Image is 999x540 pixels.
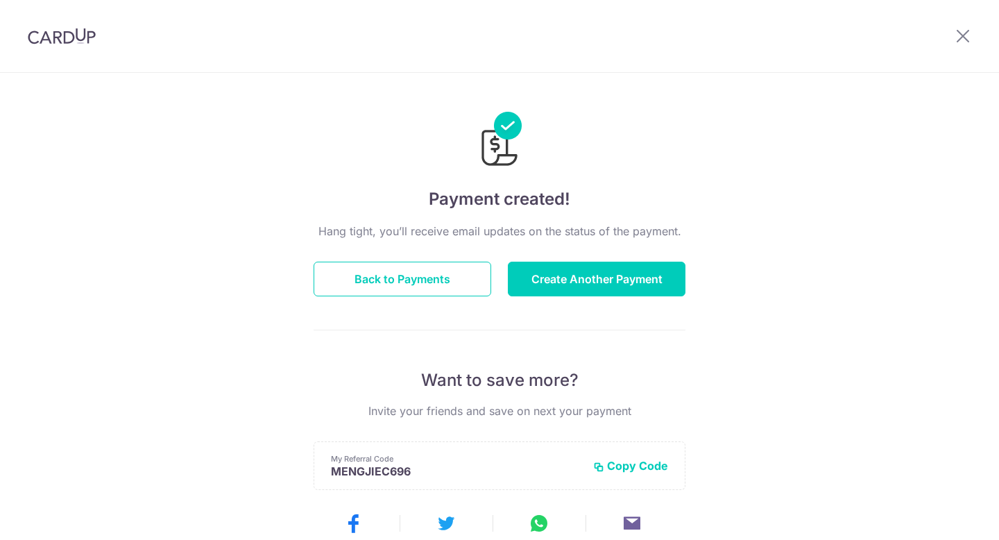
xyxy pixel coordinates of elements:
h4: Payment created! [314,187,685,212]
img: Payments [477,112,522,170]
img: CardUp [28,28,96,44]
p: Hang tight, you’ll receive email updates on the status of the payment. [314,223,685,239]
button: Back to Payments [314,262,491,296]
button: Create Another Payment [508,262,685,296]
p: Invite your friends and save on next your payment [314,403,685,419]
p: MENGJIEC696 [331,464,582,478]
p: My Referral Code [331,453,582,464]
button: Copy Code [593,459,668,473]
p: Want to save more? [314,369,685,391]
